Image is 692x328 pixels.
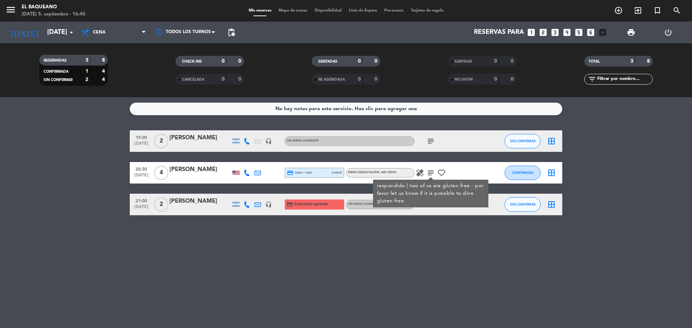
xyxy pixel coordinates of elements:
[416,169,424,177] i: healing
[5,4,16,15] i: menu
[614,6,623,15] i: add_circle_outline
[5,4,16,18] button: menu
[374,59,379,64] strong: 0
[85,69,88,74] strong: 1
[154,134,168,148] span: 2
[132,141,150,149] span: [DATE]
[132,196,150,205] span: 21:00
[44,70,68,73] span: CONFIRMADA
[407,9,447,13] span: Tarjetas de regalo
[512,171,533,175] span: CONFIRMADA
[245,9,275,13] span: Mis reservas
[426,169,435,177] i: subject
[238,77,243,82] strong: 0
[169,197,231,206] div: [PERSON_NAME]
[588,75,596,84] i: filter_list
[648,4,667,17] span: Reserva especial
[653,6,662,15] i: turned_in_not
[318,60,337,63] span: SENTADAS
[5,24,44,40] i: [DATE]
[287,201,293,208] i: credit_card
[154,197,168,212] span: 2
[265,201,272,208] i: headset_mic
[358,59,361,64] strong: 0
[538,28,548,37] i: looks_two
[265,138,272,144] i: headset_mic
[589,60,600,63] span: TOTAL
[510,202,536,206] span: SIN CONFIRMAR
[574,28,584,37] i: looks_5
[586,28,595,37] i: looks_6
[132,173,150,181] span: [DATE]
[102,69,106,74] strong: 4
[67,28,76,37] i: arrow_drop_down
[44,59,67,62] span: RESERVADAS
[673,6,681,15] i: search
[562,28,572,37] i: looks_4
[287,170,293,176] i: credit_card
[93,30,106,35] span: Cena
[85,77,88,82] strong: 2
[505,197,541,212] button: SIN CONFIRMAR
[437,169,446,177] i: favorite_border
[275,105,417,113] div: No hay notas para este servicio. Haz clic para agregar una
[169,165,231,174] div: [PERSON_NAME]
[550,28,560,37] i: looks_3
[132,133,150,141] span: 19:00
[154,166,168,180] span: 4
[85,58,88,63] strong: 3
[102,58,106,63] strong: 8
[348,171,396,174] span: Menú degustación
[596,75,652,83] input: Filtrar por nombre...
[332,170,342,175] span: stripe
[318,78,345,81] span: RE AGENDADA
[630,59,633,64] strong: 3
[634,6,642,15] i: exit_to_app
[426,137,435,145] i: subject
[238,59,243,64] strong: 0
[510,139,536,143] span: SIN CONFIRMAR
[311,9,345,13] span: Disponibilidad
[505,166,541,180] button: CONFIRMADA
[294,201,328,207] span: Esperando garantía
[22,11,85,18] div: [DATE] 5. septiembre - 16:40
[182,60,202,63] span: CHECK INS
[169,133,231,143] div: [PERSON_NAME]
[102,77,106,82] strong: 4
[275,9,311,13] span: Mapa de mesas
[358,77,361,82] strong: 0
[377,182,485,205] div: respondido | two of us are gluten free - por favor let us know if it is possible to dine gluten free
[474,29,524,36] span: Reservas para
[454,78,473,81] span: NO SHOW
[547,200,556,209] i: border_all
[511,59,515,64] strong: 0
[505,134,541,148] button: SIN CONFIRMAR
[494,77,497,82] strong: 0
[628,4,648,17] span: WALK IN
[664,28,673,37] i: power_settings_new
[287,170,312,176] span: amex * 4002
[627,28,635,37] span: print
[374,77,379,82] strong: 0
[182,78,204,81] span: CANCELADA
[494,59,497,64] strong: 0
[222,77,225,82] strong: 0
[547,169,556,177] i: border_all
[132,165,150,173] span: 20:30
[345,9,381,13] span: Lista de Espera
[649,22,687,43] div: LOG OUT
[22,4,85,11] div: El Baqueano
[598,28,607,37] i: add_box
[348,203,380,206] span: Sin menú asignado
[227,28,236,37] span: pending_actions
[547,137,556,145] i: border_all
[647,59,651,64] strong: 8
[287,139,319,142] span: Sin menú asignado
[132,205,150,213] span: [DATE]
[454,60,472,63] span: SERVIDAS
[667,4,687,17] span: BUSCAR
[222,59,225,64] strong: 0
[609,4,628,17] span: RESERVAR MESA
[527,28,536,37] i: looks_one
[511,77,515,82] strong: 0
